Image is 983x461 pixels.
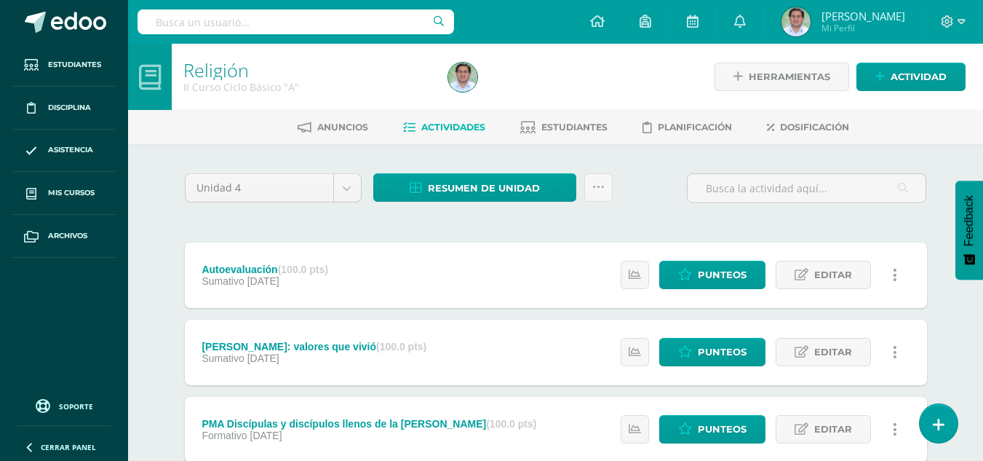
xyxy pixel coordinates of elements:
[298,116,368,139] a: Anuncios
[659,338,765,366] a: Punteos
[659,415,765,444] a: Punteos
[659,261,765,289] a: Punteos
[48,59,101,71] span: Estudiantes
[317,122,368,133] span: Anuncios
[821,22,905,34] span: Mi Perfil
[12,130,116,173] a: Asistencia
[196,174,322,202] span: Unidad 4
[781,7,811,36] img: 083b1af04f9fe0918e6b283010923b5f.png
[376,341,426,352] strong: (100.0 pts)
[767,116,849,139] a: Dosificación
[642,116,732,139] a: Planificación
[955,181,983,280] button: Feedback - Mostrar encuesta
[183,58,249,82] a: Religión
[17,395,111,415] a: Soporte
[202,275,244,287] span: Sumativo
[202,264,328,275] div: Autoevaluación
[963,195,976,246] span: Feedback
[715,63,849,91] a: Herramientas
[48,102,91,114] span: Disciplina
[183,60,431,80] h1: Religión
[448,63,477,92] img: 083b1af04f9fe0918e6b283010923b5f.png
[186,174,361,202] a: Unidad 4
[814,416,852,443] span: Editar
[814,261,852,288] span: Editar
[12,172,116,215] a: Mis cursos
[247,352,279,364] span: [DATE]
[428,175,540,202] span: Resumen de unidad
[698,339,747,366] span: Punteos
[821,9,905,23] span: [PERSON_NAME]
[373,173,576,202] a: Resumen de unidad
[520,116,608,139] a: Estudiantes
[486,418,536,430] strong: (100.0 pts)
[12,44,116,87] a: Estudiantes
[202,341,426,352] div: [PERSON_NAME]: valores que vivió
[247,275,279,287] span: [DATE]
[856,63,966,91] a: Actividad
[814,339,852,366] span: Editar
[688,174,926,202] input: Busca la actividad aquí...
[12,87,116,130] a: Disciplina
[202,430,247,441] span: Formativo
[59,401,93,411] span: Soporte
[891,63,947,90] span: Actividad
[183,80,431,94] div: II Curso Ciclo Básico 'A'
[48,230,87,242] span: Archivos
[780,122,849,133] span: Dosificación
[138,9,454,34] input: Busca un usuario...
[421,122,485,133] span: Actividades
[48,187,95,199] span: Mis cursos
[48,144,93,156] span: Asistencia
[41,442,96,452] span: Cerrar panel
[541,122,608,133] span: Estudiantes
[278,264,328,275] strong: (100.0 pts)
[250,430,282,441] span: [DATE]
[12,215,116,258] a: Archivos
[749,63,830,90] span: Herramientas
[202,352,244,364] span: Sumativo
[202,418,536,430] div: PMA Discípulas y discípulos llenos de la [PERSON_NAME]
[698,261,747,288] span: Punteos
[658,122,732,133] span: Planificación
[403,116,485,139] a: Actividades
[698,416,747,443] span: Punteos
